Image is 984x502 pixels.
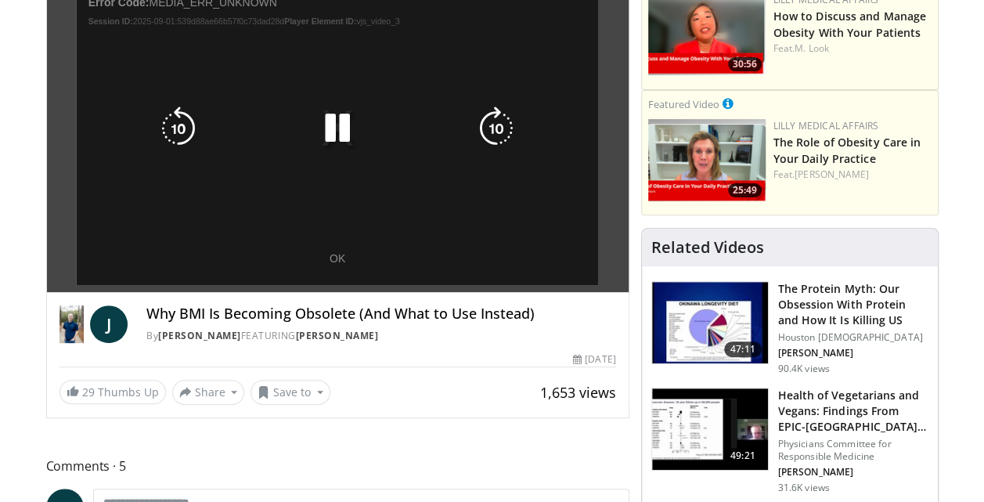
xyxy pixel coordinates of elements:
h4: Related Videos [651,238,764,257]
span: 1,653 views [540,383,616,402]
img: Dr. Jordan Rennicke [59,305,85,343]
p: [PERSON_NAME] [778,347,928,359]
a: 47:11 The Protein Myth: Our Obsession With Protein and How It Is Killing US Houston [DEMOGRAPHIC_... [651,281,928,375]
h3: Health of Vegetarians and Vegans: Findings From EPIC-[GEOGRAPHIC_DATA] and Othe… [778,388,928,435]
button: Save to [251,380,330,405]
a: Lilly Medical Affairs [773,119,879,132]
h4: Why BMI Is Becoming Obsolete (And What to Use Instead) [146,305,615,323]
div: Feat. [773,168,932,182]
p: 90.4K views [778,363,830,375]
div: [DATE] [573,352,615,367]
div: Feat. [773,42,932,56]
span: 25:49 [728,183,762,197]
a: [PERSON_NAME] [795,168,869,181]
p: [PERSON_NAME] [778,466,928,479]
a: [PERSON_NAME] [158,329,241,342]
h3: The Protein Myth: Our Obsession With Protein and How It Is Killing US [778,281,928,328]
a: J [90,305,128,343]
span: Comments 5 [46,456,629,476]
a: The Role of Obesity Care in Your Daily Practice [773,135,921,166]
a: 25:49 [648,119,766,201]
a: 49:21 Health of Vegetarians and Vegans: Findings From EPIC-[GEOGRAPHIC_DATA] and Othe… Physicians... [651,388,928,494]
small: Featured Video [648,97,719,111]
img: 606f2b51-b844-428b-aa21-8c0c72d5a896.150x105_q85_crop-smart_upscale.jpg [652,388,768,470]
a: 29 Thumbs Up [59,380,166,404]
p: Houston [DEMOGRAPHIC_DATA] [778,331,928,344]
p: 31.6K views [778,482,830,494]
a: How to Discuss and Manage Obesity With Your Patients [773,9,927,40]
p: Physicians Committee for Responsible Medicine [778,438,928,463]
span: 30:56 [728,57,762,71]
img: b7b8b05e-5021-418b-a89a-60a270e7cf82.150x105_q85_crop-smart_upscale.jpg [652,282,768,363]
span: 49:21 [724,448,762,464]
div: By FEATURING [146,329,615,343]
span: 29 [82,385,95,399]
a: [PERSON_NAME] [295,329,378,342]
img: e1208b6b-349f-4914-9dd7-f97803bdbf1d.png.150x105_q85_crop-smart_upscale.png [648,119,766,201]
span: 47:11 [724,341,762,357]
button: Share [172,380,245,405]
a: M. Look [795,42,829,55]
